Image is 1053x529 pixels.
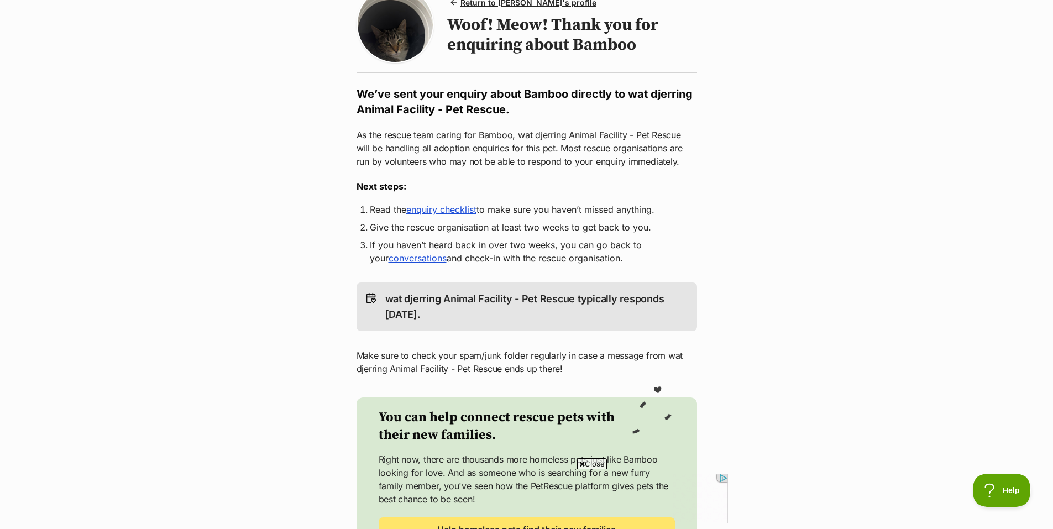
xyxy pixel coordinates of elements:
h2: We’ve sent your enquiry about Bamboo directly to wat djerring Animal Facility - Pet Rescue. [357,86,697,117]
li: Read the to make sure you haven’t missed anything. [370,203,684,216]
span: Close [577,458,607,469]
h2: You can help connect rescue pets with their new families. [379,408,631,444]
li: Give the rescue organisation at least two weeks to get back to you. [370,221,684,234]
h1: Woof! Meow! Thank you for enquiring about Bamboo [447,15,697,55]
p: As the rescue team caring for Bamboo, wat djerring Animal Facility - Pet Rescue will be handling ... [357,128,697,168]
li: If you haven’t heard back in over two weeks, you can go back to your and check-in with the rescue... [370,238,684,265]
p: Right now, there are thousands more homeless pets just like Bamboo looking for love. And as someo... [379,453,675,506]
p: wat djerring Animal Facility - Pet Rescue typically responds [DATE]. [385,291,688,322]
iframe: Help Scout Beacon - Open [973,474,1031,507]
p: Make sure to check your spam/junk folder regularly in case a message from wat djerring Animal Fac... [357,349,697,375]
a: enquiry checklist [406,204,476,215]
h3: Next steps: [357,180,697,193]
a: conversations [389,253,447,264]
iframe: Advertisement [326,474,728,523]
